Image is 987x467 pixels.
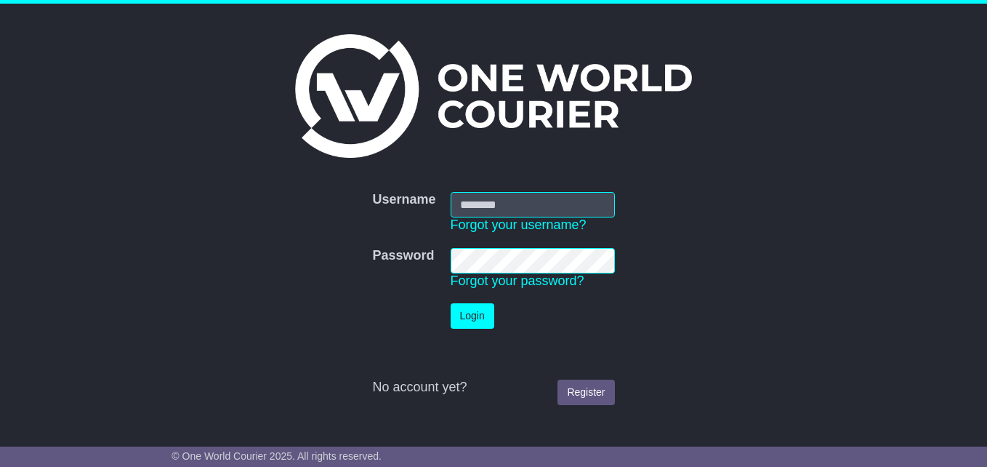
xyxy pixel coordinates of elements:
[451,217,587,232] a: Forgot your username?
[372,248,434,264] label: Password
[295,34,692,158] img: One World
[172,450,382,462] span: © One World Courier 2025. All rights reserved.
[451,274,584,288] a: Forgot your password?
[372,380,614,396] div: No account yet?
[372,192,435,208] label: Username
[451,303,494,329] button: Login
[557,380,614,405] a: Register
